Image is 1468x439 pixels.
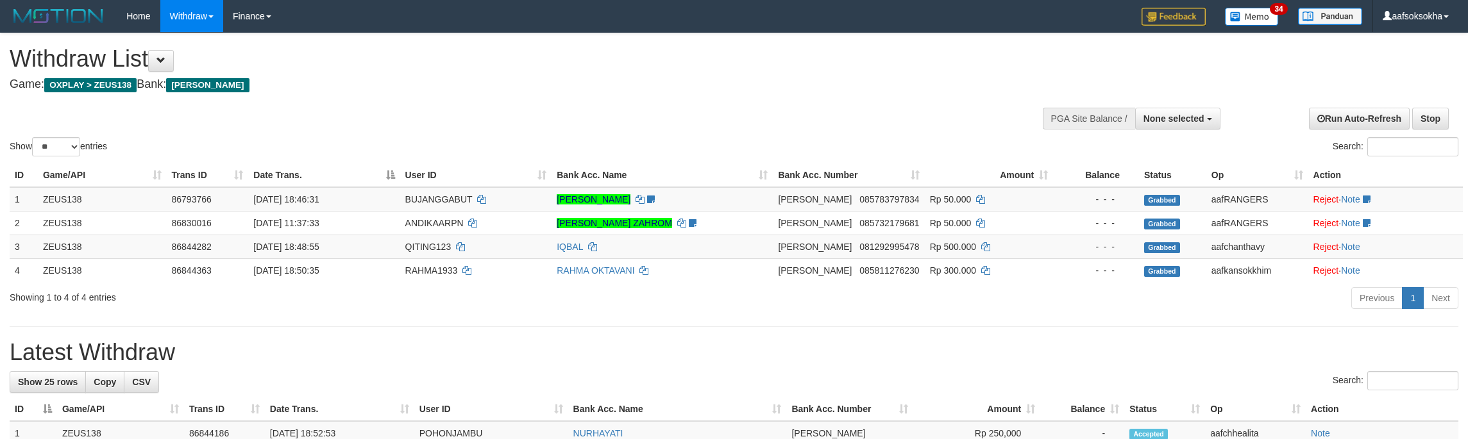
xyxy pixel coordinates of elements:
th: Op: activate to sort column ascending [1205,397,1306,421]
span: BUJANGGABUT [405,194,473,204]
td: ZEUS138 [38,258,167,282]
th: User ID: activate to sort column ascending [400,163,552,187]
td: · [1308,211,1463,235]
a: Show 25 rows [10,371,86,393]
td: 4 [10,258,38,282]
span: [DATE] 18:46:31 [253,194,319,204]
a: 1 [1402,287,1424,309]
th: Trans ID: activate to sort column ascending [167,163,249,187]
td: 2 [10,211,38,235]
span: [PERSON_NAME] [778,194,852,204]
a: Note [1341,194,1360,204]
a: IQBAL [557,242,583,252]
div: - - - [1058,217,1134,229]
span: CSV [132,377,151,387]
select: Showentries [32,137,80,156]
th: Bank Acc. Number: activate to sort column ascending [786,397,913,421]
span: 86844363 [172,265,212,276]
td: ZEUS138 [38,187,167,211]
span: Copy 085811276230 to clipboard [859,265,919,276]
span: [PERSON_NAME] [166,78,249,92]
span: Copy [94,377,116,387]
a: Reject [1313,218,1339,228]
span: 86830016 [172,218,212,228]
span: [PERSON_NAME] [778,242,852,252]
th: Action [1308,163,1463,187]
th: Amount: activate to sort column ascending [913,397,1040,421]
span: [DATE] 18:48:55 [253,242,319,252]
a: [PERSON_NAME] [557,194,630,204]
a: Previous [1351,287,1403,309]
div: PGA Site Balance / [1043,108,1135,129]
div: - - - [1058,264,1134,277]
td: · [1308,187,1463,211]
a: Note [1341,242,1360,252]
span: [DATE] 18:50:35 [253,265,319,276]
th: Amount: activate to sort column ascending [925,163,1054,187]
img: MOTION_logo.png [10,6,107,26]
td: ZEUS138 [38,211,167,235]
th: Date Trans.: activate to sort column ascending [265,397,414,421]
h1: Withdraw List [10,46,966,72]
a: Reject [1313,265,1339,276]
th: Status [1139,163,1206,187]
span: Rp 50.000 [930,194,972,204]
span: [PERSON_NAME] [791,428,865,438]
th: Bank Acc. Name: activate to sort column ascending [568,397,787,421]
th: Action [1306,397,1458,421]
td: ZEUS138 [38,235,167,258]
input: Search: [1367,371,1458,390]
span: Grabbed [1144,266,1180,277]
th: Trans ID: activate to sort column ascending [184,397,265,421]
a: RAHMA OKTAVANI [557,265,634,276]
span: Show 25 rows [18,377,78,387]
a: Note [1311,428,1330,438]
span: Rp 300.000 [930,265,976,276]
a: Run Auto-Refresh [1309,108,1410,129]
button: None selected [1135,108,1220,129]
div: - - - [1058,193,1134,206]
div: - - - [1058,240,1134,253]
th: Game/API: activate to sort column ascending [57,397,184,421]
span: Rp 50.000 [930,218,972,228]
td: aafchanthavy [1206,235,1308,258]
span: 34 [1270,3,1287,15]
div: Showing 1 to 4 of 4 entries [10,286,602,304]
th: ID: activate to sort column descending [10,397,57,421]
img: Feedback.jpg [1142,8,1206,26]
th: Balance [1053,163,1139,187]
label: Search: [1333,137,1458,156]
img: panduan.png [1298,8,1362,25]
td: aafRANGERS [1206,187,1308,211]
td: 1 [10,187,38,211]
th: Status: activate to sort column ascending [1124,397,1205,421]
td: aafRANGERS [1206,211,1308,235]
span: ANDIKAARPN [405,218,464,228]
a: Note [1341,218,1360,228]
span: Rp 500.000 [930,242,976,252]
a: Reject [1313,194,1339,204]
span: OXPLAY > ZEUS138 [44,78,137,92]
th: Bank Acc. Number: activate to sort column ascending [773,163,924,187]
span: QITING123 [405,242,451,252]
span: Copy 085732179681 to clipboard [859,218,919,228]
span: Copy 081292995478 to clipboard [859,242,919,252]
span: Grabbed [1144,195,1180,206]
th: ID [10,163,38,187]
th: Op: activate to sort column ascending [1206,163,1308,187]
label: Show entries [10,137,107,156]
td: aafkansokkhim [1206,258,1308,282]
span: RAHMA1933 [405,265,458,276]
span: [PERSON_NAME] [778,218,852,228]
input: Search: [1367,137,1458,156]
a: CSV [124,371,159,393]
span: Grabbed [1144,219,1180,229]
a: Note [1341,265,1360,276]
a: NURHAYATI [573,428,623,438]
span: None selected [1143,113,1204,124]
span: 86844282 [172,242,212,252]
td: · [1308,235,1463,258]
span: [PERSON_NAME] [778,265,852,276]
span: Copy 085783797834 to clipboard [859,194,919,204]
label: Search: [1333,371,1458,390]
